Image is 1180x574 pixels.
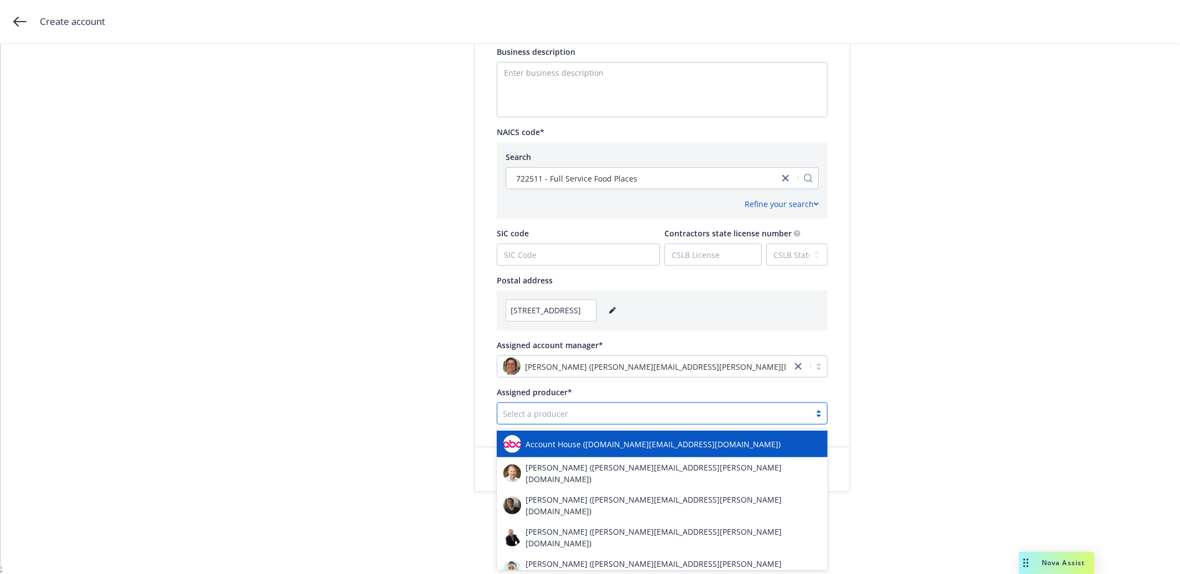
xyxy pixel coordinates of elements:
a: close [792,360,805,373]
div: Refine your search [745,198,819,210]
textarea: Enter business description [497,62,828,117]
span: 722511 - Full Service Food Places [516,173,637,184]
span: Assigned account manager* [497,340,603,350]
span: Business description [497,46,575,57]
input: CSLB License [665,244,761,265]
span: Create account [40,14,105,29]
span: SIC code [497,228,529,239]
a: editPencil [606,304,619,317]
span: Assigned producer* [497,387,572,397]
img: photo [503,529,521,546]
div: Drag to move [1019,552,1033,574]
span: [PERSON_NAME] ([PERSON_NAME][EMAIL_ADDRESS][PERSON_NAME][DOMAIN_NAME]) [526,494,821,517]
span: photo[PERSON_NAME] ([PERSON_NAME][EMAIL_ADDRESS][PERSON_NAME][DOMAIN_NAME]) [503,358,786,375]
span: [PERSON_NAME] ([PERSON_NAME][EMAIL_ADDRESS][PERSON_NAME][DOMAIN_NAME]) [526,526,821,549]
img: photo [503,464,521,482]
img: photo [503,497,521,514]
span: [PERSON_NAME] ([PERSON_NAME][EMAIL_ADDRESS][PERSON_NAME][DOMAIN_NAME]) [526,462,821,485]
span: Account House ([DOMAIN_NAME][EMAIL_ADDRESS][DOMAIN_NAME]) [526,438,781,450]
img: photo [503,358,521,375]
span: 722511 - Full Service Food Places [512,173,773,184]
span: [PERSON_NAME] ([PERSON_NAME][EMAIL_ADDRESS][PERSON_NAME][DOMAIN_NAME]) [525,361,847,373]
span: [STREET_ADDRESS] [511,304,581,316]
span: Nova Assist [1042,558,1085,567]
button: Nova Assist [1019,552,1094,574]
span: Contractors state license number [664,228,792,239]
input: SIC Code [497,244,659,265]
a: close [779,172,792,185]
img: photo [503,435,521,453]
span: NAICS code* [497,127,544,137]
span: Postal address [497,275,553,286]
span: Search [506,152,531,162]
div: ; [1,44,1180,574]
